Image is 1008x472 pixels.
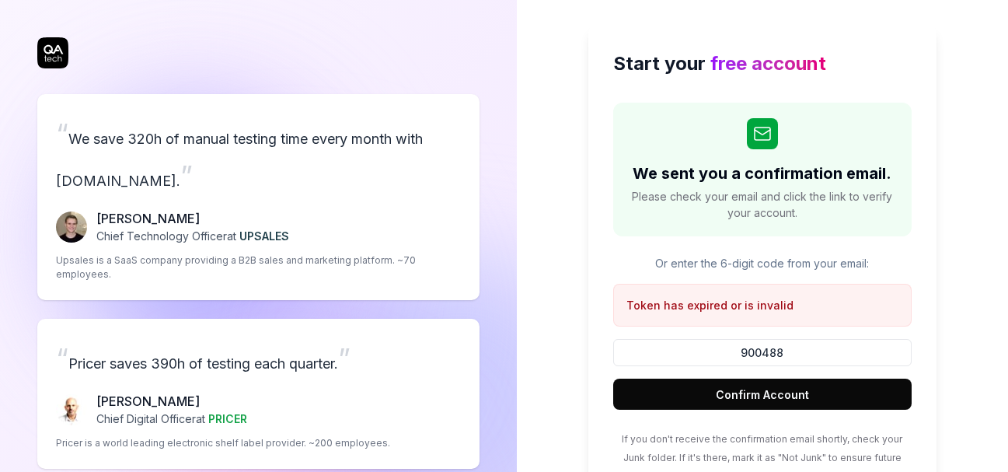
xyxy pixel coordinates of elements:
[613,50,912,78] h2: Start your
[56,436,390,450] p: Pricer is a world leading electronic shelf label provider. ~200 employees.
[96,228,289,244] p: Chief Technology Officer at
[180,159,193,193] span: ”
[338,341,351,376] span: ”
[710,52,826,75] span: free account
[239,229,289,243] span: UPSALES
[56,337,461,379] p: Pricer saves 390h of testing each quarter.
[96,411,247,427] p: Chief Digital Officer at
[613,255,912,271] p: Or enter the 6-digit code from your email:
[633,162,891,185] h2: We sent you a confirmation email.
[56,394,87,425] img: Chris Chalkitis
[96,209,289,228] p: [PERSON_NAME]
[56,341,68,376] span: “
[56,212,87,243] img: Fredrik Seidl
[37,94,480,300] a: “We save 320h of manual testing time every month with [DOMAIN_NAME].”Fredrik Seidl[PERSON_NAME]Ch...
[613,379,912,410] button: Confirm Account
[56,113,461,197] p: We save 320h of manual testing time every month with [DOMAIN_NAME].
[626,297,793,313] p: Token has expired or is invalid
[56,253,461,281] p: Upsales is a SaaS company providing a B2B sales and marketing platform. ~70 employees.
[208,412,247,425] span: PRICER
[56,117,68,151] span: “
[629,188,896,221] span: Please check your email and click the link to verify your account.
[37,319,480,469] a: “Pricer saves 390h of testing each quarter.”Chris Chalkitis[PERSON_NAME]Chief Digital Officerat P...
[96,392,247,411] p: [PERSON_NAME]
